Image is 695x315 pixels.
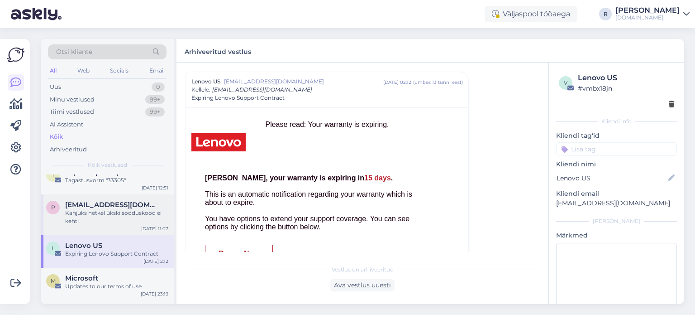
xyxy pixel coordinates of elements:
span: [PERSON_NAME], your warranty is expiring in . [205,174,393,182]
div: AI Assistent [50,120,83,129]
span: You have options to extend your support coverage. You can see options by clicking the button below. [205,215,409,231]
div: All [48,65,58,77]
span: p [51,204,55,211]
div: [DOMAIN_NAME] [615,14,680,21]
span: v [564,79,567,86]
div: Minu vestlused [50,95,95,104]
span: 15 days [364,174,391,182]
span: Expiring Lenovo Support Contract [191,94,285,102]
input: Lisa nimi [557,173,666,183]
div: [PERSON_NAME] [556,217,677,225]
span: pillemari.p@gmail.com [65,201,159,209]
div: 99+ [145,107,165,116]
div: Updates to our terms of use [65,282,168,291]
div: 0 [152,82,165,92]
div: Socials [108,65,130,77]
span: Microsoft [65,274,98,282]
p: [EMAIL_ADDRESS][DOMAIN_NAME] [556,199,677,208]
span: Kellele : [191,86,210,93]
div: Kõik [50,132,63,141]
div: Väljaspool tööaega [485,6,577,22]
div: [PERSON_NAME] [615,7,680,14]
span: Kõik vestlused [88,161,127,169]
div: Tagastusvorm "33305" [65,176,168,184]
div: # vmbx18jn [578,83,674,93]
span: This is an automatic notification regarding your warranty which is about to expire. [205,190,412,206]
div: Kahjuks hetkel ükski sooduskood ei kehti [65,209,168,225]
div: R [599,8,612,20]
div: Web [76,65,91,77]
p: Kliendi tag'id [556,131,677,141]
div: Email [148,65,167,77]
a: Renew Now [205,245,272,262]
input: Lisa tag [556,142,677,156]
div: Lenovo US [578,73,674,83]
div: Uus [50,82,61,92]
div: Tiimi vestlused [50,107,94,116]
div: Arhiveeritud [50,145,87,154]
div: [DATE] 02:12 [383,79,411,86]
p: Kliendi nimi [556,160,677,169]
img: Askly Logo [7,46,24,63]
span: M [51,277,56,284]
div: 99+ [145,95,165,104]
span: Please read: Your warranty is expiring. [265,121,389,128]
div: [DATE] 12:51 [142,184,168,191]
p: Märkmed [556,231,677,240]
div: Kliendi info [556,117,677,126]
span: Lenovo US [191,78,220,86]
div: ( umbes 13 tunni eest ) [413,79,463,86]
div: [DATE] 2:12 [143,258,168,265]
p: Kliendi email [556,189,677,199]
span: [EMAIL_ADDRESS][DOMAIN_NAME] [212,86,312,93]
span: Lenovo US [65,242,102,250]
span: Otsi kliente [56,47,92,57]
div: Ava vestlus uuesti [330,279,395,291]
span: T [52,171,55,178]
div: [DATE] 11:07 [141,225,168,232]
img: Lenovo [191,133,246,151]
span: [EMAIL_ADDRESS][DOMAIN_NAME] [224,78,383,86]
a: [PERSON_NAME][DOMAIN_NAME] [615,7,690,21]
span: Vestlus on arhiveeritud [332,266,394,274]
label: Arhiveeritud vestlus [185,44,251,57]
div: [DATE] 23:19 [141,291,168,297]
span: L [52,245,55,252]
div: Expiring Lenovo Support Contract [65,250,168,258]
